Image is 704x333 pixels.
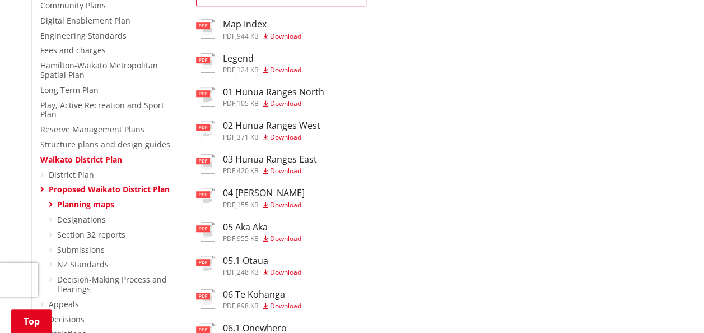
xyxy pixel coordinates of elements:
[40,30,127,41] a: Engineering Standards
[270,234,301,243] span: Download
[196,256,215,275] img: document-pdf.svg
[223,65,235,75] span: pdf
[196,121,320,141] a: 02 Hunua Ranges West pdf,371 KB Download
[223,303,301,309] div: ,
[196,19,215,39] img: document-pdf.svg
[237,267,259,277] span: 248 KB
[223,31,235,41] span: pdf
[270,99,301,108] span: Download
[40,15,130,26] a: Digital Enablement Plan
[223,154,317,165] h3: 03 Hunua Ranges East
[40,45,106,55] a: Fees and charges
[223,33,301,40] div: ,
[223,166,235,175] span: pdf
[223,67,301,73] div: ,
[196,19,301,39] a: Map Index pdf,944 KB Download
[223,53,301,64] h3: Legend
[223,267,235,277] span: pdf
[223,132,235,142] span: pdf
[57,244,105,255] a: Submissions
[237,132,259,142] span: 371 KB
[57,274,167,294] a: Decision-Making Process and Hearings
[49,299,79,309] a: Appeals
[196,256,301,276] a: 05.1 Otaua pdf,248 KB Download
[196,154,317,174] a: 03 Hunua Ranges East pdf,420 KB Download
[270,31,301,41] span: Download
[196,289,215,309] img: document-pdf.svg
[196,121,215,140] img: document-pdf.svg
[270,166,301,175] span: Download
[237,65,259,75] span: 124 KB
[40,100,164,120] a: Play, Active Recreation and Sport Plan
[57,259,109,270] a: NZ Standards
[196,222,301,242] a: 05 Aka Aka pdf,955 KB Download
[223,99,235,108] span: pdf
[49,184,170,195] a: Proposed Waikato District Plan
[237,200,259,210] span: 155 KB
[237,301,259,311] span: 898 KB
[223,19,301,30] h3: Map Index
[40,124,144,135] a: Reserve Management Plans
[196,87,215,107] img: document-pdf.svg
[40,154,122,165] a: Waikato District Plan
[270,132,301,142] span: Download
[223,269,301,276] div: ,
[223,234,235,243] span: pdf
[223,87,324,98] h3: 01 Hunua Ranges North
[196,53,215,73] img: document-pdf.svg
[237,166,259,175] span: 420 KB
[270,301,301,311] span: Download
[223,235,301,242] div: ,
[652,286,693,326] iframe: Messenger Launcher
[196,222,215,242] img: document-pdf.svg
[57,229,125,240] a: Section 32 reports
[223,289,301,300] h3: 06 Te Kohanga
[270,65,301,75] span: Download
[40,60,158,80] a: Hamilton-Waikato Metropolitan Spatial Plan
[57,199,114,210] a: Planning maps
[223,100,324,107] div: ,
[270,267,301,277] span: Download
[196,188,215,207] img: document-pdf.svg
[223,121,320,131] h3: 02 Hunua Ranges West
[223,188,305,198] h3: 04 [PERSON_NAME]
[237,99,259,108] span: 105 KB
[270,200,301,210] span: Download
[11,309,52,333] a: Top
[237,234,259,243] span: 955 KB
[40,85,99,95] a: Long Term Plan
[223,134,320,141] div: ,
[49,169,94,180] a: District Plan
[223,168,317,174] div: ,
[223,301,235,311] span: pdf
[40,139,170,150] a: Structure plans and design guides
[196,53,301,73] a: Legend pdf,124 KB Download
[196,188,305,208] a: 04 [PERSON_NAME] pdf,155 KB Download
[49,314,85,325] a: Decisions
[223,202,305,209] div: ,
[196,289,301,309] a: 06 Te Kohanga pdf,898 KB Download
[223,222,301,233] h3: 05 Aka Aka
[196,87,324,107] a: 01 Hunua Ranges North pdf,105 KB Download
[196,154,215,174] img: document-pdf.svg
[223,200,235,210] span: pdf
[57,214,106,225] a: Designations
[237,31,259,41] span: 944 KB
[223,256,301,266] h3: 05.1 Otaua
